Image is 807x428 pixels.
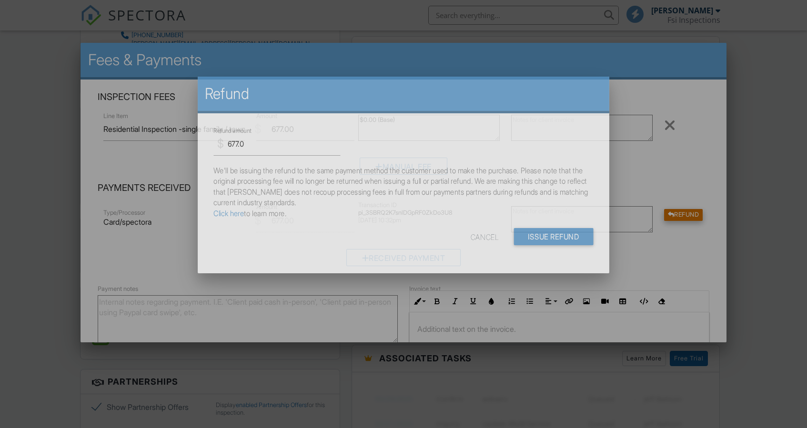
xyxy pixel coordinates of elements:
p: We'll be issuing the refund to the same payment method the customer used to make the purchase. Pl... [214,165,594,219]
div: $ [217,136,224,152]
input: Issue Refund [514,228,594,245]
a: Click here [214,209,244,218]
h2: Refund [205,84,602,103]
label: Refund amount [214,127,252,135]
div: Cancel [471,228,499,245]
